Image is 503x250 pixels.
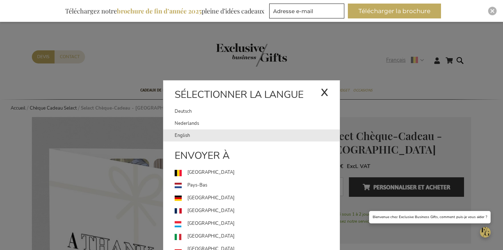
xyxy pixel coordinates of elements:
button: Télécharger la brochure [348,4,441,18]
div: Envoyer à [163,149,340,166]
a: [GEOGRAPHIC_DATA] [175,230,340,243]
b: brochure de fin d’année 2025 [117,7,202,15]
a: English [175,129,340,141]
div: Close [488,7,497,15]
a: Nederlands [175,117,340,129]
div: x [321,81,328,102]
div: Sélectionner la langue [163,88,340,105]
a: Deutsch [175,105,321,117]
a: Pays-Bas [175,179,340,192]
form: marketing offers and promotions [269,4,346,21]
input: Adresse e-mail [269,4,344,18]
div: Téléchargez notre pleine d’idées cadeaux [62,4,267,18]
a: [GEOGRAPHIC_DATA] [175,166,340,179]
a: [GEOGRAPHIC_DATA] [175,205,340,217]
a: [GEOGRAPHIC_DATA] [175,217,340,230]
a: [GEOGRAPHIC_DATA] [175,192,340,205]
img: Close [490,9,494,13]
